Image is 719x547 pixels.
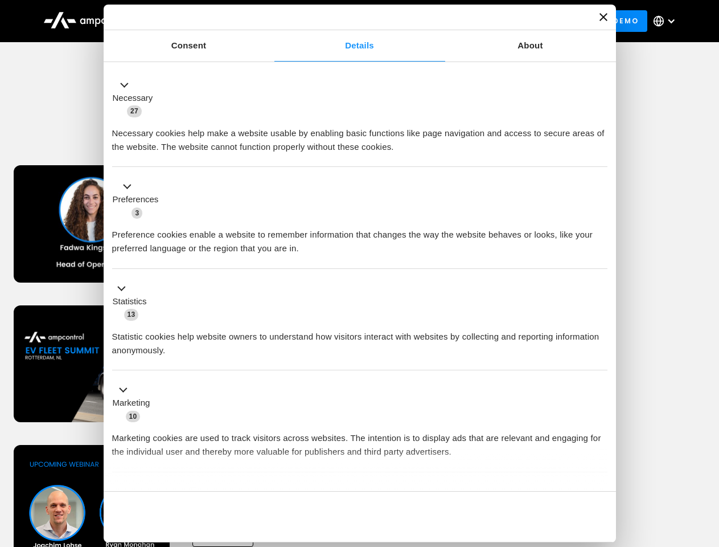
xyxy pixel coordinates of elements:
button: Unclassified (2) [112,485,206,499]
div: Preference cookies enable a website to remember information that changes the way the website beha... [112,219,607,255]
span: 3 [132,207,142,219]
label: Marketing [113,397,150,410]
label: Statistics [113,295,147,308]
div: Marketing cookies are used to track visitors across websites. The intention is to display ads tha... [112,423,607,459]
span: 10 [126,411,141,422]
button: Necessary (27) [112,78,160,118]
button: Preferences (3) [112,180,166,220]
button: Marketing (10) [112,383,157,423]
a: Consent [104,30,274,62]
button: Statistics (13) [112,281,154,321]
div: Necessary cookies help make a website usable by enabling basic functions like page navigation and... [112,118,607,154]
button: Close banner [599,13,607,21]
label: Necessary [113,92,153,105]
span: 13 [124,309,139,320]
span: 27 [127,105,142,117]
div: Statistic cookies help website owners to understand how visitors interact with websites by collec... [112,321,607,357]
a: Details [274,30,445,62]
button: Okay [443,500,607,533]
label: Preferences [113,193,159,206]
span: 2 [188,487,199,498]
h1: Upcoming Webinars [14,115,706,142]
a: About [445,30,616,62]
